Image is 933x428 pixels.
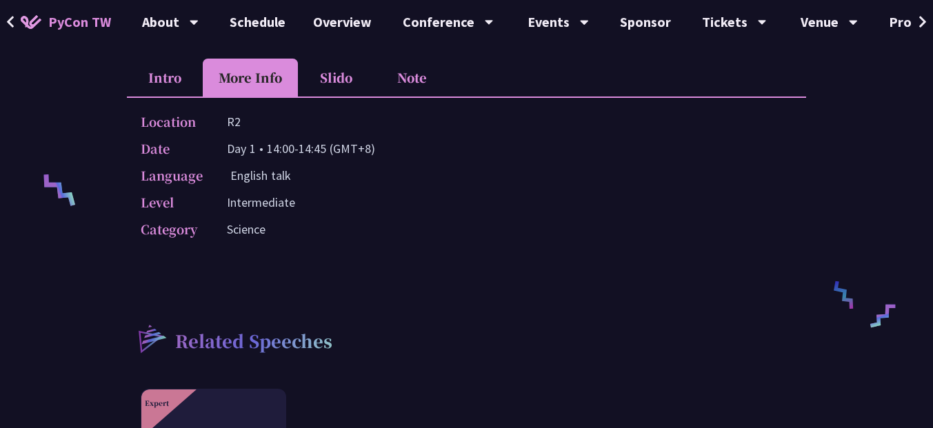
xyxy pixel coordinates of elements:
a: PyCon TW [7,5,125,39]
p: Science [227,219,265,239]
p: Day 1 • 14:00-14:45 (GMT+8) [227,139,375,159]
p: Level [141,192,199,212]
p: English talk [230,165,291,185]
p: Intermediate [227,192,295,212]
p: Related Speeches [175,329,332,356]
img: r3.8d01567.svg [118,305,185,371]
span: PyCon TW [48,12,111,32]
li: More Info [203,59,298,96]
li: Slido [298,59,374,96]
p: Location [141,112,199,132]
p: R2 [227,112,241,132]
img: Home icon of PyCon TW 2025 [21,15,41,29]
li: Note [374,59,450,96]
p: Language [141,165,203,185]
div: Expert [145,398,169,408]
p: Date [141,139,199,159]
p: Category [141,219,199,239]
li: Intro [127,59,203,96]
